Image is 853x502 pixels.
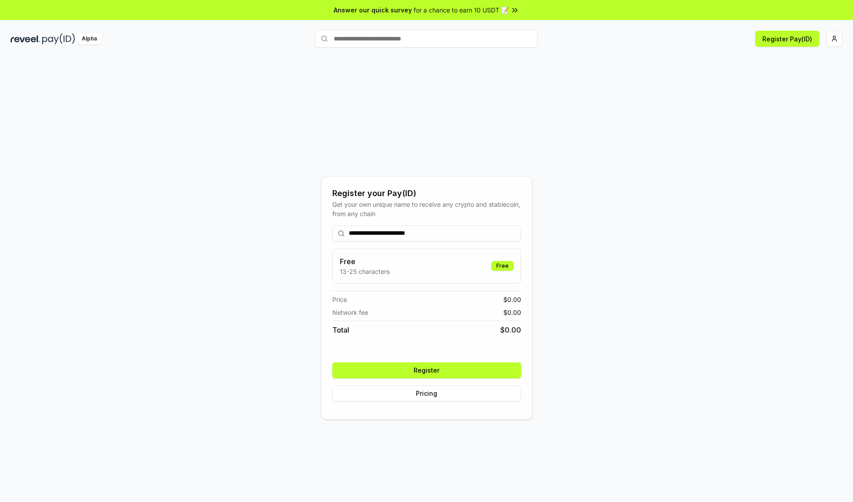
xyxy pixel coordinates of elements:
[500,325,521,335] span: $ 0.00
[42,33,75,44] img: pay_id
[755,31,819,47] button: Register Pay(ID)
[332,308,368,317] span: Network fee
[340,256,390,267] h3: Free
[332,325,349,335] span: Total
[332,362,521,378] button: Register
[503,308,521,317] span: $ 0.00
[11,33,40,44] img: reveel_dark
[332,200,521,218] div: Get your own unique name to receive any crypto and stablecoin, from any chain
[334,5,412,15] span: Answer our quick survey
[503,295,521,304] span: $ 0.00
[332,187,521,200] div: Register your Pay(ID)
[340,267,390,276] p: 13-25 characters
[332,295,347,304] span: Price
[332,386,521,402] button: Pricing
[414,5,509,15] span: for a chance to earn 10 USDT 📝
[77,33,102,44] div: Alpha
[491,261,514,271] div: Free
